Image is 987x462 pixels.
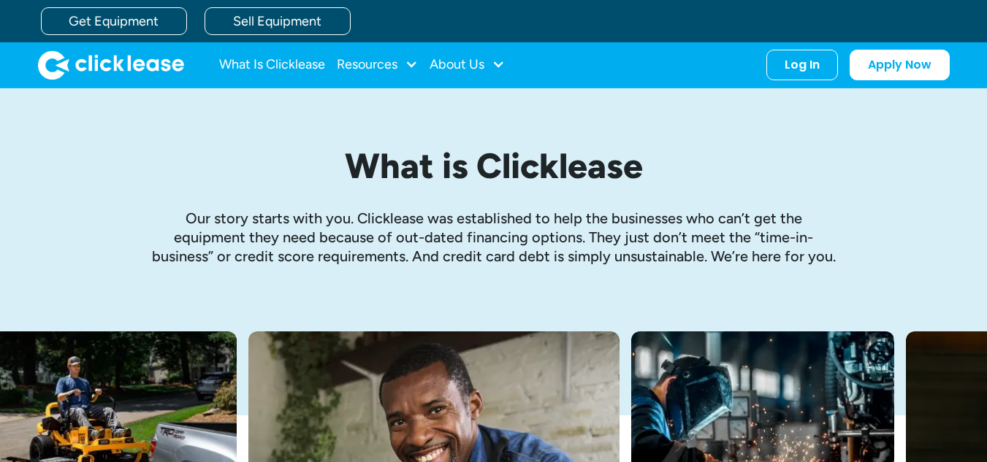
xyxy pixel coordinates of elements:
div: Resources [337,50,418,80]
a: Apply Now [850,50,950,80]
a: Get Equipment [41,7,187,35]
div: Log In [785,58,820,72]
img: Clicklease logo [38,50,184,80]
div: About Us [430,50,505,80]
a: What Is Clicklease [219,50,325,80]
a: Sell Equipment [205,7,351,35]
p: Our story starts with you. Clicklease was established to help the businesses who can’t get the eq... [150,209,837,266]
a: home [38,50,184,80]
h1: What is Clicklease [150,147,837,185]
